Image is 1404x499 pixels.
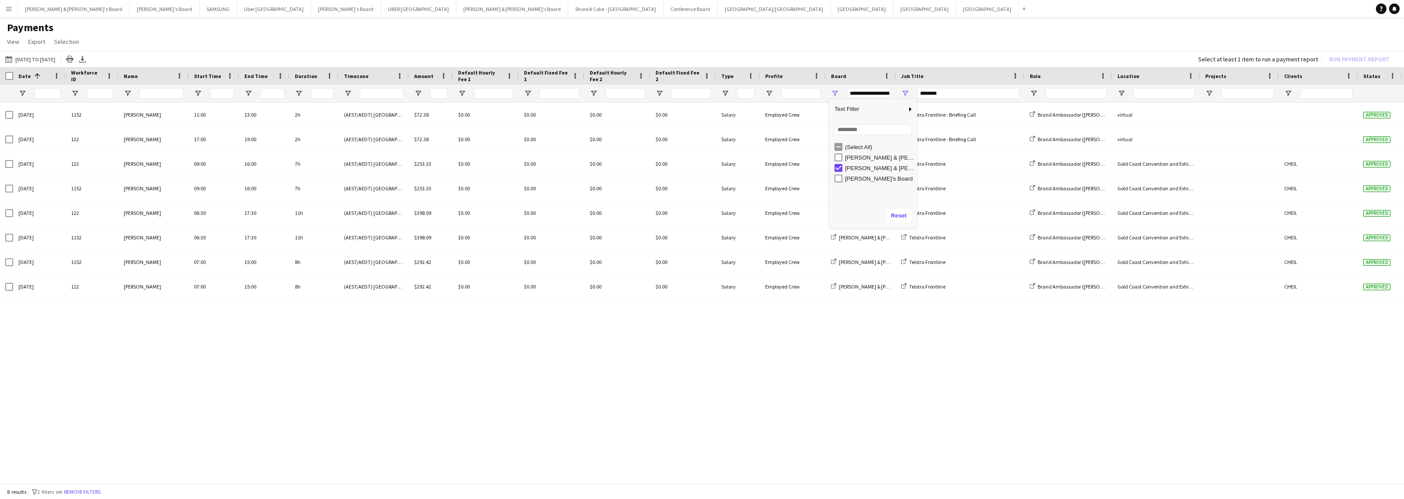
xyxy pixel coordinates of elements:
input: Start Time Filter Input [210,88,234,99]
span: Approved [1363,112,1390,118]
div: Column Filter [829,99,917,228]
div: 16:00 [239,176,290,200]
span: CHEIL [1284,160,1297,167]
div: $0.00 [519,103,584,127]
input: Name Filter Input [140,88,183,99]
span: Brand Ambassador ([PERSON_NAME]) [1038,160,1123,167]
div: Gold Coast Convention and Exhibition Centre [1112,176,1200,200]
input: Search filter values [835,125,912,135]
input: Profile Filter Input [781,88,820,99]
div: 1152 [66,103,118,127]
div: 8h [290,250,339,274]
span: Approved [1363,259,1390,266]
div: (AEST/AEDT) [GEOGRAPHIC_DATA] [339,201,409,225]
span: [PERSON_NAME] [124,283,161,290]
div: Employed Crew [760,127,826,151]
div: Employed Crew [760,274,826,299]
button: Open Filter Menu [344,89,352,97]
button: Remove filters [62,487,102,497]
span: Duration [295,73,317,79]
div: $0.00 [453,152,519,176]
div: Employed Crew [760,176,826,200]
span: Profile [765,73,783,79]
button: Open Filter Menu [194,89,202,97]
div: $0.00 [650,274,716,299]
a: Telstra Frontline [901,160,946,167]
a: Telstra Frontline [901,283,946,290]
div: 16:00 [239,152,290,176]
div: $0.00 [453,103,519,127]
span: Start Time [194,73,221,79]
a: Brand Ambassador ([PERSON_NAME]) [1030,259,1123,265]
span: Name [124,73,138,79]
a: Brand Ambassador ([PERSON_NAME]) [1030,160,1123,167]
span: 2 filters set [37,488,62,495]
div: $0.00 [584,127,650,151]
div: 07:00 [189,274,239,299]
a: Telstra Frontline - Briefing Call [901,136,976,143]
span: Approved [1363,284,1390,290]
span: CHEIL [1284,283,1297,290]
span: Brand Ambassador ([PERSON_NAME]) [1038,185,1123,192]
span: Approved [1363,136,1390,143]
div: Salary [716,250,760,274]
div: 07:00 [189,250,239,274]
span: Board [831,73,846,79]
div: 1152 [66,176,118,200]
div: Salary [716,103,760,127]
span: Amount [414,73,433,79]
span: Role [1030,73,1041,79]
div: 1152 [66,225,118,249]
button: Open Filter Menu [1205,89,1213,97]
input: Default Hourly Fee 1 Filter Input [474,88,513,99]
div: $0.00 [650,152,716,176]
div: 2h [290,103,339,127]
a: [PERSON_NAME] & [PERSON_NAME]'s Board [831,234,936,241]
div: virtual [1112,127,1200,151]
span: Export [28,38,45,46]
div: 09:00 [189,176,239,200]
div: (Select All) [845,144,914,150]
div: $0.00 [453,176,519,200]
span: $72.38 [414,136,429,143]
span: Telstra Frontline [909,234,946,241]
span: [PERSON_NAME] & [PERSON_NAME]'s Board [839,259,936,265]
input: Default Hourly Fee 2 Filter Input [605,88,645,99]
input: Workforce ID Filter Input [87,88,113,99]
div: Gold Coast Convention and Exhibition Centre [1112,250,1200,274]
span: [PERSON_NAME] [124,210,161,216]
div: 15:00 [239,274,290,299]
span: CHEIL [1284,210,1297,216]
div: $0.00 [650,103,716,127]
span: Date [18,73,31,79]
button: Open Filter Menu [1117,89,1125,97]
button: SAMSUNG [200,0,237,18]
div: $0.00 [584,176,650,200]
div: $0.00 [519,152,584,176]
button: Open Filter Menu [18,89,26,97]
input: Default Fixed Fee 1 Filter Input [540,88,579,99]
div: Employed Crew [760,225,826,249]
a: Selection [50,36,82,47]
button: Open Filter Menu [765,89,773,97]
span: Job Title [901,73,924,79]
div: $0.00 [453,201,519,225]
div: [PERSON_NAME] & [PERSON_NAME]'s Board [845,154,914,161]
div: $0.00 [584,274,650,299]
div: Employed Crew [760,250,826,274]
div: $0.00 [453,250,519,274]
div: virtual [1112,103,1200,127]
div: Select at least 1 item to run a payment report [1198,55,1318,63]
a: [PERSON_NAME] & [PERSON_NAME]'s Board [831,259,936,265]
div: Employed Crew [760,103,826,127]
input: End Time Filter Input [260,88,284,99]
span: Telstra Frontline [909,259,946,265]
div: 1152 [66,250,118,274]
div: $0.00 [519,176,584,200]
span: [PERSON_NAME] [124,234,161,241]
a: [PERSON_NAME] & [PERSON_NAME]'s Board [831,283,936,290]
input: Location Filter Input [1133,88,1195,99]
div: 122 [66,127,118,151]
div: 11:00 [189,103,239,127]
span: Default Fixed Fee 1 [524,69,569,82]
